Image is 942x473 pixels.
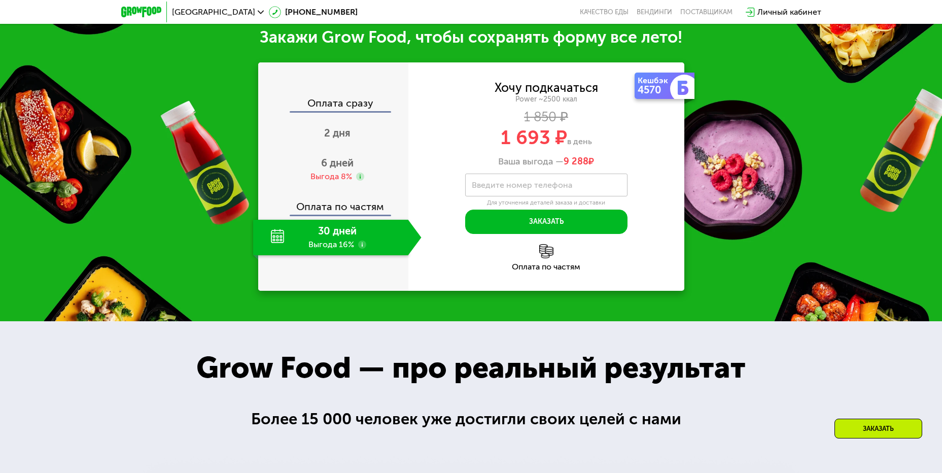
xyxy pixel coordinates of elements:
button: Заказать [465,210,627,234]
label: Введите номер телефона [472,182,572,188]
div: Более 15 000 человек уже достигли своих целей с нами [251,407,691,431]
a: [PHONE_NUMBER] [269,6,358,18]
div: Выгода 8% [310,171,352,182]
div: Ваша выгода — [408,156,684,167]
span: [GEOGRAPHIC_DATA] [172,8,255,16]
div: Оплата сразу [259,98,408,111]
div: Оплата по частям [408,263,684,271]
div: Для уточнения деталей заказа и доставки [465,199,627,207]
span: ₽ [564,156,594,167]
div: Кешбэк [638,77,672,85]
a: Вендинги [637,8,672,16]
div: Оплата по частям [259,191,408,215]
div: 1 850 ₽ [408,112,684,123]
div: Заказать [834,419,922,438]
div: Хочу подкачаться [495,82,598,93]
div: Личный кабинет [757,6,821,18]
span: 2 дня [324,127,351,139]
div: 4570 [638,85,672,95]
span: 6 дней [321,157,354,169]
span: в день [567,137,592,146]
div: поставщикам [680,8,732,16]
div: Grow Food — про реальный результат [175,346,768,390]
span: 9 288 [564,156,588,167]
span: 1 693 ₽ [501,126,567,149]
a: Качество еды [580,8,629,16]
div: Power ~2500 ккал [408,95,684,104]
img: l6xcnZfty9opOoJh.png [539,244,553,258]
